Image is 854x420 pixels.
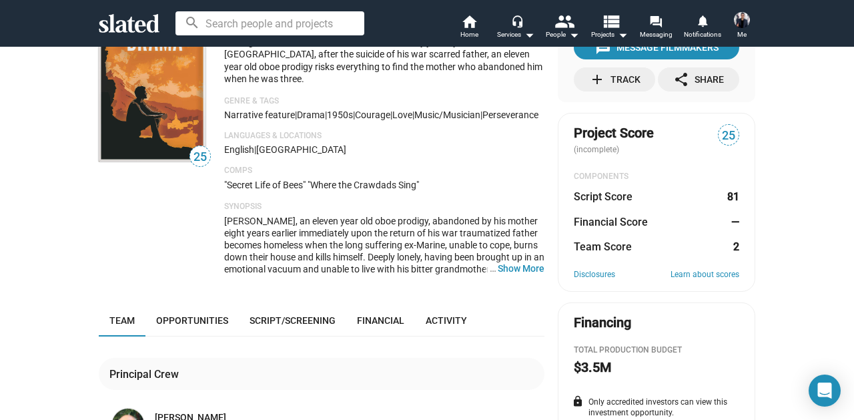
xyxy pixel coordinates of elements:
a: Home [446,13,492,43]
span: … [484,262,498,274]
a: Messaging [632,13,679,43]
span: Messaging [640,27,673,43]
button: Services [492,13,539,43]
span: | [295,110,297,120]
span: Home [460,27,478,43]
div: Total Production budget [574,345,739,356]
mat-icon: arrow_drop_down [614,27,630,43]
button: Message Filmmakers [574,35,739,59]
a: Disclosures [574,270,615,280]
span: Notifications [684,27,721,43]
mat-icon: arrow_drop_down [566,27,582,43]
a: Opportunities [145,304,239,337]
a: Activity [415,304,478,337]
mat-icon: arrow_drop_down [521,27,537,43]
mat-icon: add [589,71,605,87]
button: Track [574,67,655,91]
span: [GEOGRAPHIC_DATA] [256,144,346,155]
h2: $3.5M [574,359,611,377]
mat-icon: people [554,11,574,31]
img: Andrew de Burgh [734,12,750,28]
span: courage [355,110,390,120]
img: The Secret of the Oboe [99,3,205,162]
button: Share [658,67,739,91]
p: Languages & Locations [224,131,544,142]
dd: 81 [727,190,739,204]
p: Synopsis [224,202,544,212]
mat-icon: view_list [601,11,620,31]
p: Comps [224,166,544,176]
dt: Team Score [574,240,632,254]
span: Drama [297,110,325,120]
span: Opportunities [156,315,228,326]
a: Team [99,304,145,337]
mat-icon: home [461,13,477,29]
input: Search people and projects [175,11,364,35]
span: Narrative feature [224,110,295,120]
div: Message Filmmakers [595,35,719,59]
div: Only accredited investors can view this investment opportunity. [574,397,739,419]
span: Projects [591,27,628,43]
span: Financial [357,315,404,326]
mat-icon: forum [649,15,662,27]
mat-icon: message [595,39,611,55]
p: Setting out alone on a treacherous cross country journey in [DATE] [GEOGRAPHIC_DATA], after the s... [224,36,544,85]
mat-icon: share [673,71,689,87]
span: Script/Screening [250,315,336,326]
dd: 2 [727,240,739,254]
span: (incomplete) [574,145,622,154]
div: Track [589,67,640,91]
a: Notifications [679,13,726,43]
a: Learn about scores [671,270,739,280]
p: Genre & Tags [224,96,544,107]
div: Financing [574,314,631,332]
mat-icon: headset_mic [511,15,523,27]
span: Activity [426,315,467,326]
dt: Script Score [574,190,632,204]
span: Team [109,315,135,326]
div: Share [673,67,724,91]
span: | [254,144,256,155]
button: Projects [586,13,632,43]
span: [PERSON_NAME], an eleven year old oboe prodigy, abandoned by his mother eight years earlier immed... [224,216,544,371]
span: | [325,110,327,120]
span: English [224,144,254,155]
span: music/musician [414,110,480,120]
span: Me [737,27,747,43]
dd: — [727,215,739,229]
div: Open Intercom Messenger [809,375,841,407]
button: …Show More [498,262,544,274]
dt: Financial Score [574,215,648,229]
a: Financial [346,304,415,337]
mat-icon: notifications [696,14,709,27]
div: Principal Crew [109,367,184,381]
p: "Secret Life of Bees" "Where the Crawdads Sing" [224,179,544,192]
span: perseverance [482,110,538,120]
div: People [546,27,579,43]
a: Script/Screening [239,304,346,337]
div: COMPONENTS [574,172,739,182]
div: Services [497,27,534,43]
span: Project Score [574,124,654,142]
span: | [480,110,482,120]
span: 25 [190,148,210,166]
span: 25 [719,127,739,145]
span: | [353,110,355,120]
span: 1950s [327,110,353,120]
span: love [392,110,412,120]
span: | [390,110,392,120]
button: Andrew de BurghMe [726,9,758,44]
mat-icon: lock [572,395,584,407]
button: People [539,13,586,43]
span: | [412,110,414,120]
